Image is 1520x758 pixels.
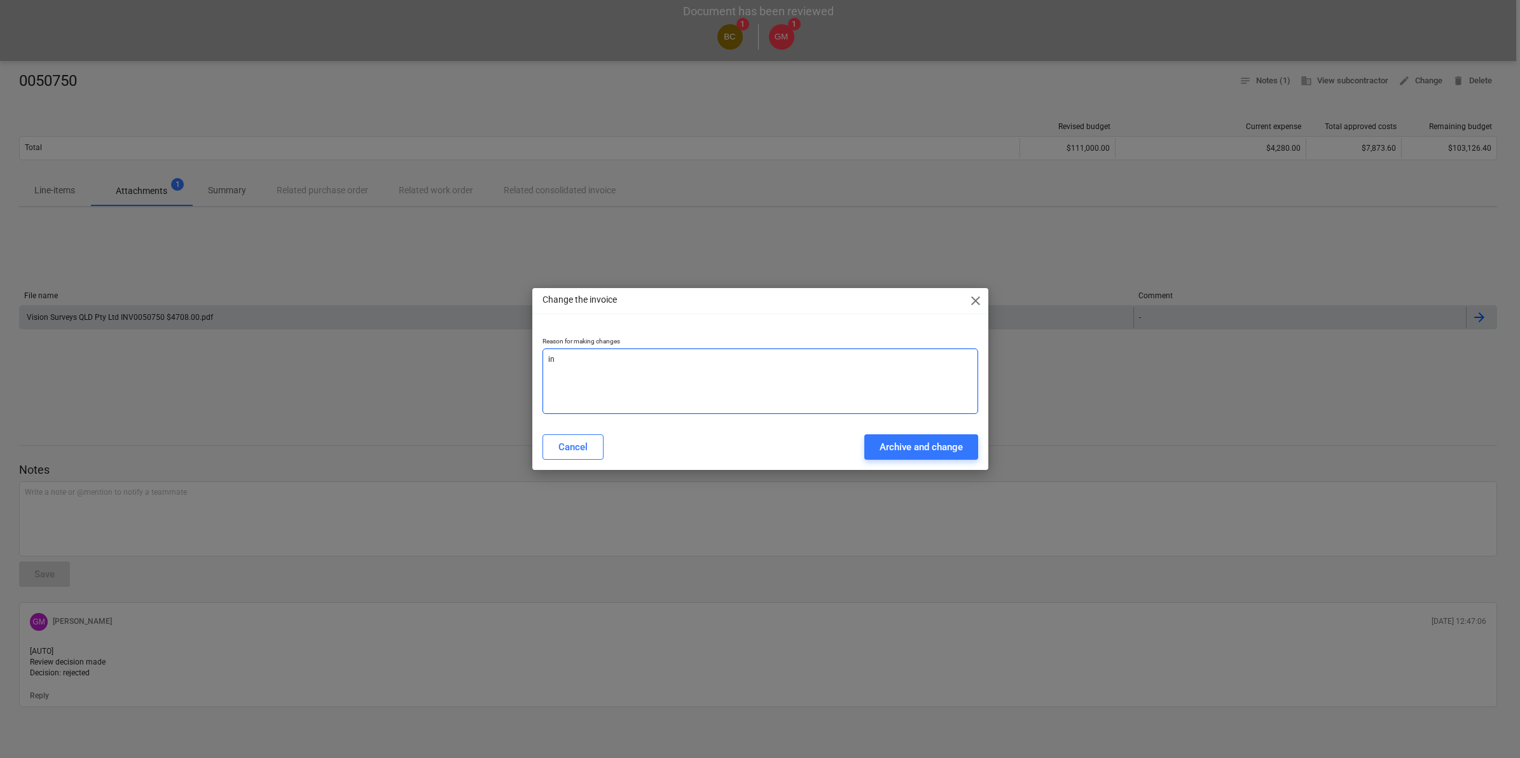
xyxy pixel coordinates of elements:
[542,348,978,414] textarea: in
[542,293,617,307] p: Change the invoice
[880,439,963,455] div: Archive and change
[558,439,588,455] div: Cancel
[968,293,983,308] span: close
[864,434,978,460] button: Archive and change
[542,434,604,460] button: Cancel
[542,337,978,348] p: Reason for making changes
[1456,697,1520,758] iframe: Chat Widget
